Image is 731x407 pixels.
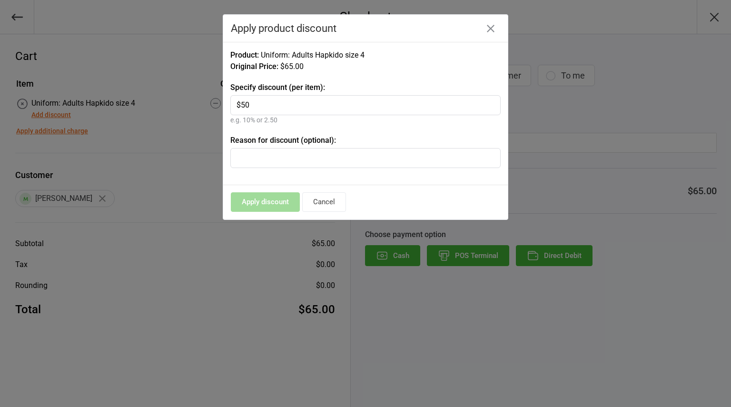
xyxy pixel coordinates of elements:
label: Reason for discount (optional): [230,135,501,146]
div: Apply product discount [231,22,500,34]
span: Original Price: [230,62,278,71]
div: $65.00 [230,61,501,72]
div: Uniform: Adults Hapkido size 4 [230,50,501,61]
label: Specify discount (per item): [230,82,501,93]
div: e.g. 10% or 2.50 [230,115,501,125]
span: Product: [230,50,259,60]
button: Cancel [302,192,346,212]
